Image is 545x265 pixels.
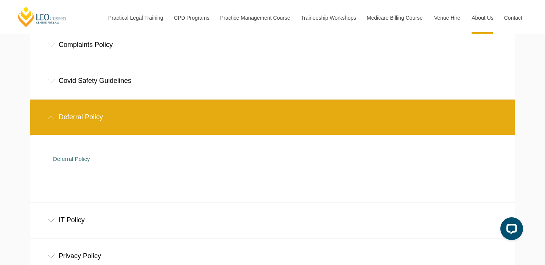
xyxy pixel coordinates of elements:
[295,2,361,34] a: Traineeship Workshops
[168,2,214,34] a: CPD Programs
[30,100,515,135] div: Deferral Policy
[361,2,428,34] a: Medicare Billing Course
[30,203,515,238] div: IT Policy
[466,2,498,34] a: About Us
[215,2,295,34] a: Practice Management Course
[428,2,466,34] a: Venue Hire
[498,2,528,34] a: Contact
[30,63,515,98] div: Covid Safety Guidelines
[30,27,515,62] div: Complaints Policy
[494,214,526,246] iframe: LiveChat chat widget
[103,2,168,34] a: Practical Legal Training
[53,156,90,162] a: Deferral Policy
[17,6,67,28] a: [PERSON_NAME] Centre for Law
